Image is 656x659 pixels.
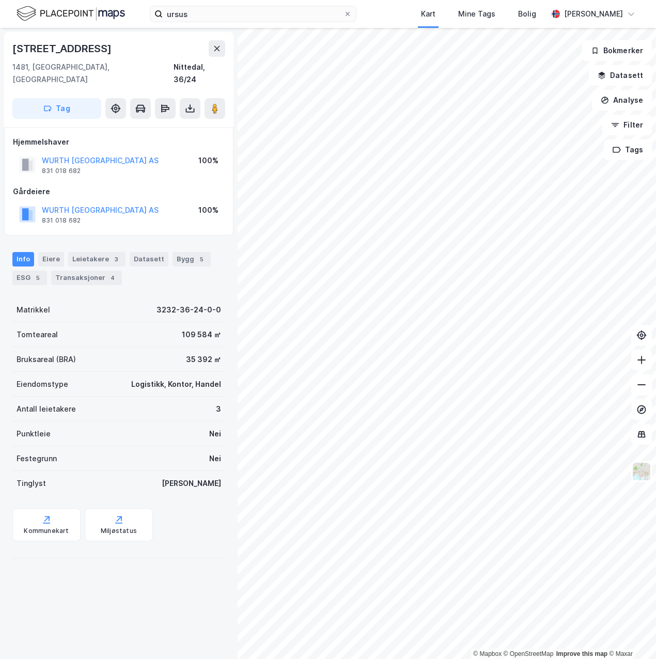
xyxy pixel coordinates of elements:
img: logo.f888ab2527a4732fd821a326f86c7f29.svg [17,5,125,23]
div: 3 [111,254,121,264]
button: Analyse [592,90,652,111]
div: Matrikkel [17,304,50,316]
div: 4 [107,273,118,283]
div: Eiendomstype [17,378,68,390]
div: [PERSON_NAME] [564,8,623,20]
div: 831 018 682 [42,167,81,175]
div: 35 392 ㎡ [186,353,221,366]
div: 3 [216,403,221,415]
div: 100% [198,154,218,167]
div: 5 [33,273,43,283]
div: Leietakere [68,252,126,266]
div: Transaksjoner [51,271,122,285]
div: Eiere [38,252,64,266]
button: Filter [602,115,652,135]
div: Logistikk, Kontor, Handel [131,378,221,390]
div: Info [12,252,34,266]
div: Nei [209,452,221,465]
button: Bokmerker [582,40,652,61]
div: 5 [196,254,207,264]
iframe: Chat Widget [604,609,656,659]
a: Improve this map [556,650,607,657]
div: 109 584 ㎡ [182,328,221,341]
button: Tags [604,139,652,160]
div: Datasett [130,252,168,266]
div: Bruksareal (BRA) [17,353,76,366]
div: Bygg [173,252,211,266]
div: 100% [198,204,218,216]
div: Kart [421,8,435,20]
div: Kommunekart [24,527,69,535]
a: Mapbox [473,650,502,657]
div: Gårdeiere [13,185,225,198]
div: Punktleie [17,428,51,440]
img: Z [632,462,651,481]
div: Bolig [518,8,536,20]
div: Tomteareal [17,328,58,341]
a: OpenStreetMap [504,650,554,657]
div: [PERSON_NAME] [162,477,221,490]
div: Nei [209,428,221,440]
div: ESG [12,271,47,285]
div: Nittedal, 36/24 [174,61,225,86]
div: 3232-36-24-0-0 [157,304,221,316]
div: Hjemmelshaver [13,136,225,148]
div: Mine Tags [458,8,495,20]
button: Tag [12,98,101,119]
div: Miljøstatus [101,527,137,535]
div: [STREET_ADDRESS] [12,40,114,57]
div: 1481, [GEOGRAPHIC_DATA], [GEOGRAPHIC_DATA] [12,61,174,86]
div: 831 018 682 [42,216,81,225]
input: Søk på adresse, matrikkel, gårdeiere, leietakere eller personer [163,6,343,22]
button: Datasett [589,65,652,86]
div: Antall leietakere [17,403,76,415]
div: Festegrunn [17,452,57,465]
div: Tinglyst [17,477,46,490]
